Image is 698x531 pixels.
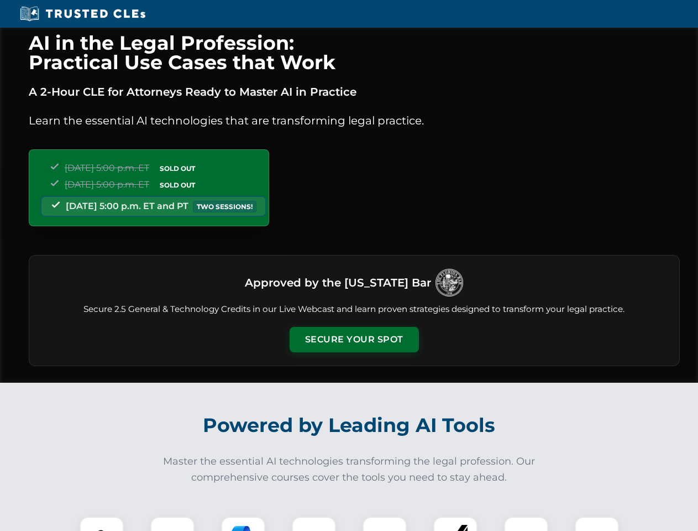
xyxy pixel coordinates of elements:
h3: Approved by the [US_STATE] Bar [245,273,431,293]
span: SOLD OUT [156,179,199,191]
img: Trusted CLEs [17,6,149,22]
h2: Powered by Leading AI Tools [43,406,655,445]
p: Master the essential AI technologies transforming the legal profession. Our comprehensive courses... [156,454,543,486]
button: Secure Your Spot [290,327,419,352]
p: Secure 2.5 General & Technology Credits in our Live Webcast and learn proven strategies designed ... [43,303,666,316]
span: [DATE] 5:00 p.m. ET [65,179,149,190]
p: Learn the essential AI technologies that are transforming legal practice. [29,112,680,129]
p: A 2-Hour CLE for Attorneys Ready to Master AI in Practice [29,83,680,101]
span: SOLD OUT [156,163,199,174]
img: Logo [435,269,463,296]
span: [DATE] 5:00 p.m. ET [65,163,149,173]
h1: AI in the Legal Profession: Practical Use Cases that Work [29,33,680,72]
